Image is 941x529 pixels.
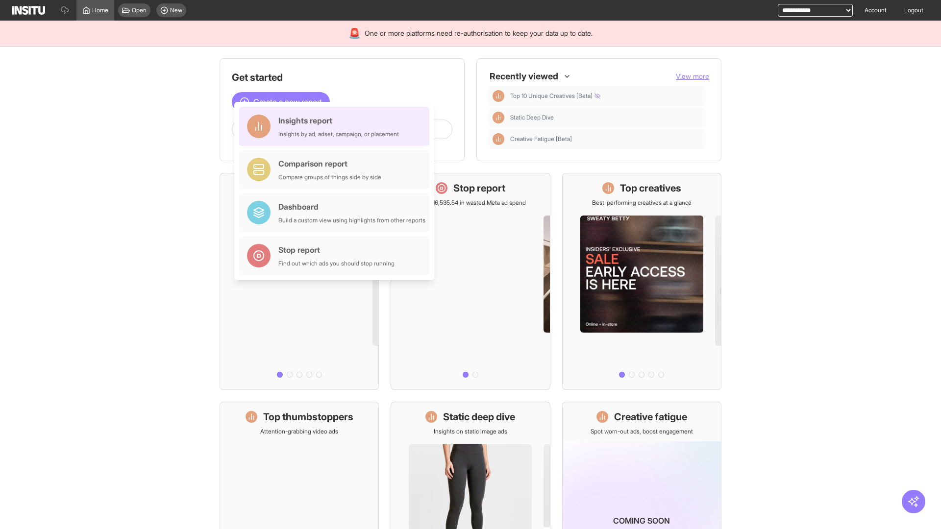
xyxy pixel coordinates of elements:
span: One or more platforms need re-authorisation to keep your data up to date. [365,28,593,38]
p: Insights on static image ads [434,428,507,435]
p: Save £16,535.54 in wasted Meta ad spend [415,199,526,207]
span: New [170,6,182,14]
div: Comparison report [278,158,381,169]
img: Logo [12,6,45,15]
span: View more [676,72,709,80]
div: Insights by ad, adset, campaign, or placement [278,130,399,138]
span: Top 10 Unique Creatives [Beta] [510,92,600,100]
div: Find out which ads you should stop running [278,260,395,267]
button: Create a new report [232,92,330,112]
span: Static Deep Dive [510,114,701,121]
span: Home [92,6,108,14]
span: Top 10 Unique Creatives [Beta] [510,92,701,100]
span: Creative Fatigue [Beta] [510,135,701,143]
a: Stop reportSave £16,535.54 in wasted Meta ad spend [391,173,550,390]
h1: Static deep dive [443,410,515,424]
div: Insights report [278,115,399,126]
div: Build a custom view using highlights from other reports [278,216,425,224]
div: Insights [493,90,504,102]
div: Stop report [278,244,395,256]
span: Create a new report [253,96,322,108]
div: Insights [493,133,504,145]
span: Open [132,6,147,14]
a: What's live nowSee all active ads instantly [220,173,379,390]
span: Creative Fatigue [Beta] [510,135,572,143]
a: Top creativesBest-performing creatives at a glance [562,173,721,390]
div: 🚨 [348,26,361,40]
h1: Get started [232,71,452,84]
div: Insights [493,112,504,123]
div: Compare groups of things side by side [278,173,381,181]
h1: Top creatives [620,181,681,195]
p: Best-performing creatives at a glance [592,199,692,207]
h1: Top thumbstoppers [263,410,353,424]
span: Static Deep Dive [510,114,554,121]
div: Dashboard [278,201,425,213]
h1: Stop report [453,181,505,195]
p: Attention-grabbing video ads [260,428,338,435]
button: View more [676,72,709,81]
